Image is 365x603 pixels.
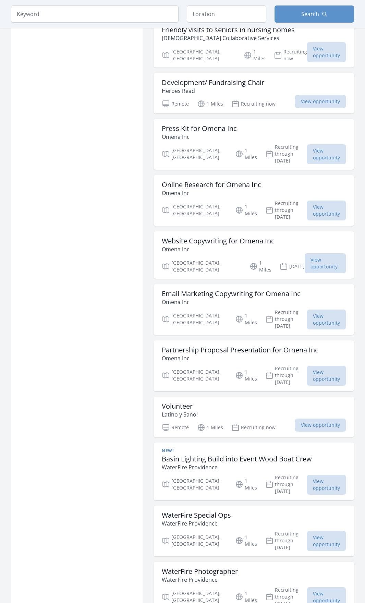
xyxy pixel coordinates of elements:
a: WaterFire Special Ops WaterFire Providence [GEOGRAPHIC_DATA], [GEOGRAPHIC_DATA] 1 Miles Recruitin... [154,506,354,556]
p: Heroes Read [162,87,264,95]
p: [GEOGRAPHIC_DATA], [GEOGRAPHIC_DATA] [162,48,235,62]
p: Recruiting now [274,48,307,62]
p: Recruiting through [DATE] [265,365,307,386]
p: WaterFire Providence [162,576,238,584]
p: 1 Miles [235,530,257,551]
p: Omena Inc [162,133,237,141]
p: Omena Inc [162,298,301,306]
a: New! Basin Lighting Build into Event Wood Boat Crew WaterFire Providence [GEOGRAPHIC_DATA], [GEOG... [154,443,354,500]
p: Remote [162,423,189,432]
a: Partnership Proposal Presentation for Omena Inc Omena Inc [GEOGRAPHIC_DATA], [GEOGRAPHIC_DATA] 1 ... [154,340,354,391]
p: [DATE] [280,260,305,273]
span: View opportunity [307,475,346,495]
p: 1 Miles [235,474,257,495]
p: Recruiting through [DATE] [265,144,307,164]
h3: Online Research for Omena Inc [162,181,261,189]
h3: Development/ Fundraising Chair [162,79,264,87]
p: 1 Miles [250,260,271,273]
span: View opportunity [307,42,346,62]
h3: WaterFire Special Ops [162,511,231,519]
p: [GEOGRAPHIC_DATA], [GEOGRAPHIC_DATA] [162,200,227,220]
p: 1 Miles [235,200,257,220]
span: View opportunity [307,310,346,329]
input: Keyword [11,5,179,23]
p: [DEMOGRAPHIC_DATA] Collaborative Services [162,34,295,42]
span: Search [301,10,319,18]
span: View opportunity [307,531,346,551]
p: Recruiting through [DATE] [265,530,307,551]
p: [GEOGRAPHIC_DATA], [GEOGRAPHIC_DATA] [162,474,227,495]
p: 1 Miles [197,100,223,108]
h3: Volunteer [162,402,198,410]
span: View opportunity [305,253,346,273]
a: Email Marketing Copywriting for Omena Inc Omena Inc [GEOGRAPHIC_DATA], [GEOGRAPHIC_DATA] 1 Miles ... [154,284,354,335]
p: 1 Miles [244,48,266,62]
h3: Website Copywriting for Omena Inc [162,237,275,245]
p: Latino y Sano! [162,410,198,419]
h3: Basin Lighting Build into Event Wood Boat Crew [162,455,312,463]
p: 1 Miles [197,423,223,432]
p: [GEOGRAPHIC_DATA], [GEOGRAPHIC_DATA] [162,365,227,386]
p: 1 Miles [235,144,257,164]
p: Omena Inc [162,245,275,253]
p: 1 Miles [235,365,257,386]
p: Recruiting through [DATE] [265,200,307,220]
a: Volunteer Latino y Sano! Remote 1 Miles Recruiting now View opportunity [154,397,354,437]
p: Omena Inc [162,189,261,197]
input: Location [187,5,266,23]
h3: WaterFire Photographer [162,567,238,576]
span: View opportunity [307,366,346,386]
h3: Partnership Proposal Presentation for Omena Inc [162,346,318,354]
p: Recruiting now [231,100,276,108]
p: WaterFire Providence [162,519,231,528]
span: View opportunity [307,144,346,164]
button: Search [275,5,354,23]
p: Remote [162,100,189,108]
span: New! [162,448,173,454]
p: [GEOGRAPHIC_DATA], [GEOGRAPHIC_DATA] [162,309,227,329]
p: 1 Miles [235,309,257,329]
a: Online Research for Omena Inc Omena Inc [GEOGRAPHIC_DATA], [GEOGRAPHIC_DATA] 1 Miles Recruiting t... [154,175,354,226]
a: Development/ Fundraising Chair Heroes Read Remote 1 Miles Recruiting now View opportunity [154,73,354,113]
p: [GEOGRAPHIC_DATA], [GEOGRAPHIC_DATA] [162,260,241,273]
h3: Friendly visits to seniors in nursing homes [162,26,295,34]
h3: Email Marketing Copywriting for Omena Inc [162,290,301,298]
span: View opportunity [307,201,346,220]
p: [GEOGRAPHIC_DATA], [GEOGRAPHIC_DATA] [162,530,227,551]
a: Friendly visits to seniors in nursing homes [DEMOGRAPHIC_DATA] Collaborative Services [GEOGRAPHIC... [154,20,354,68]
p: Recruiting through [DATE] [265,474,307,495]
p: Recruiting now [231,423,276,432]
a: Press Kit for Omena Inc Omena Inc [GEOGRAPHIC_DATA], [GEOGRAPHIC_DATA] 1 Miles Recruiting through... [154,119,354,170]
p: WaterFire Providence [162,463,312,471]
h3: Press Kit for Omena Inc [162,124,237,133]
span: View opportunity [295,419,346,432]
p: [GEOGRAPHIC_DATA], [GEOGRAPHIC_DATA] [162,144,227,164]
p: Omena Inc [162,354,318,362]
p: Recruiting through [DATE] [265,309,307,329]
a: Website Copywriting for Omena Inc Omena Inc [GEOGRAPHIC_DATA], [GEOGRAPHIC_DATA] 1 Miles [DATE] V... [154,231,354,279]
span: View opportunity [295,95,346,108]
